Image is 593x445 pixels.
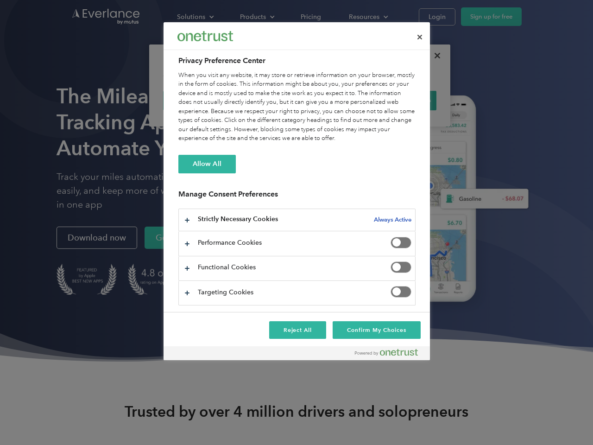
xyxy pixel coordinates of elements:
[269,321,327,339] button: Reject All
[355,349,418,356] img: Powered by OneTrust Opens in a new Tab
[333,321,420,339] button: Confirm My Choices
[177,27,233,45] div: Everlance
[178,55,416,66] h2: Privacy Preference Center
[164,22,430,360] div: Privacy Preference Center
[164,22,430,360] div: Preference center
[355,349,425,360] a: Powered by OneTrust Opens in a new Tab
[178,190,416,204] h3: Manage Consent Preferences
[178,155,236,173] button: Allow All
[177,31,233,41] img: Everlance
[410,27,430,47] button: Close
[178,71,416,143] div: When you visit any website, it may store or retrieve information on your browser, mostly in the f...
